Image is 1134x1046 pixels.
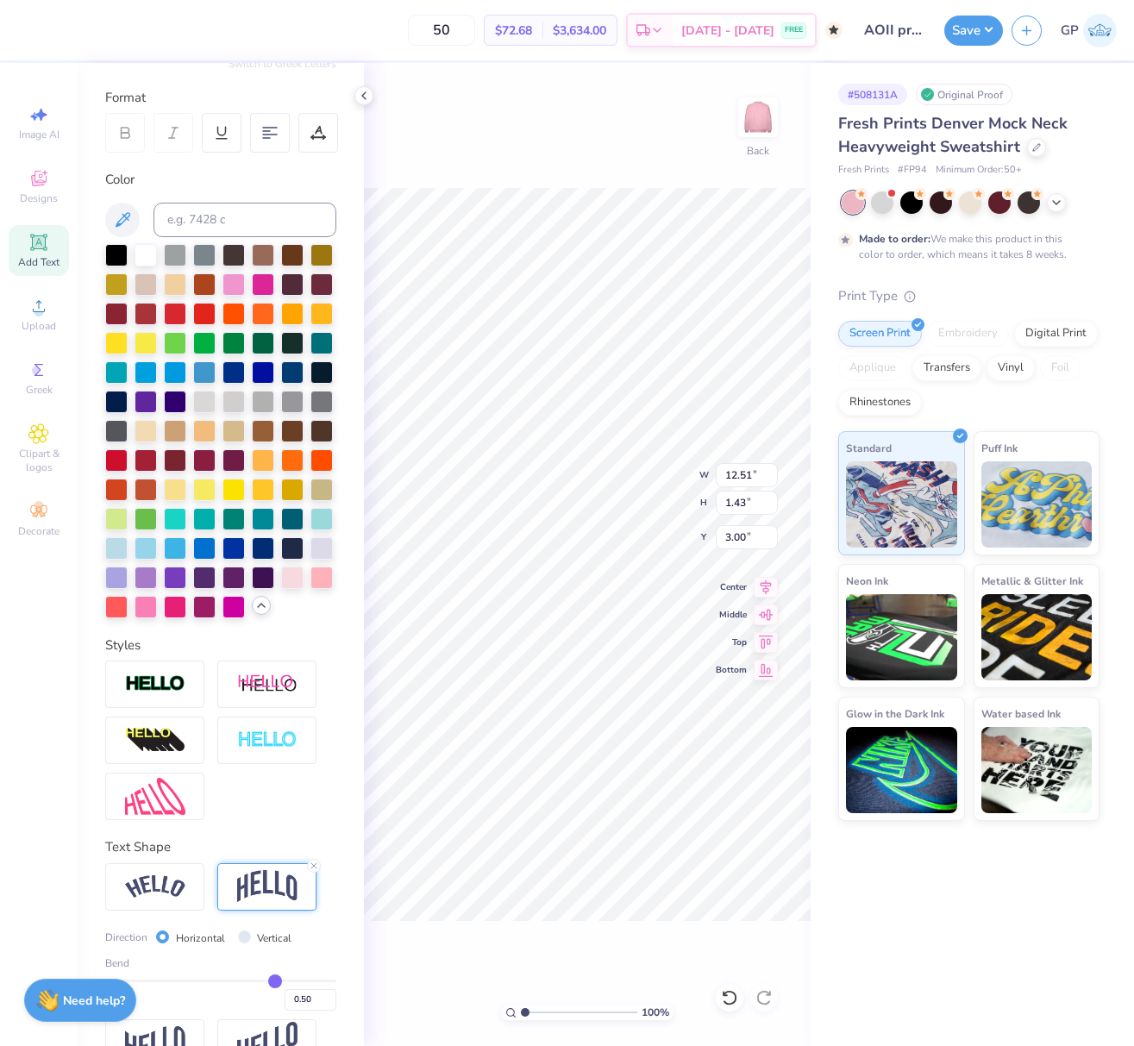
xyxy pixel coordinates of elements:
div: Rhinestones [838,390,922,416]
span: Upload [22,319,56,333]
img: Water based Ink [981,727,1093,813]
div: Format [105,88,338,108]
div: Color [105,170,336,190]
img: Puff Ink [981,461,1093,548]
div: Styles [105,636,336,655]
span: # FP94 [898,163,927,178]
span: Designs [20,191,58,205]
strong: Made to order: [859,232,930,246]
input: Untitled Design [851,13,936,47]
span: Add Text [18,255,60,269]
img: Glow in the Dark Ink [846,727,957,813]
button: Switch to Greek Letters [229,57,336,71]
div: Back [747,143,769,159]
span: Bottom [716,664,747,676]
span: $3,634.00 [553,22,606,40]
div: Text Shape [105,837,336,857]
span: Standard [846,439,892,457]
span: Water based Ink [981,705,1061,723]
span: [DATE] - [DATE] [681,22,774,40]
span: $72.68 [495,22,532,40]
span: Direction [105,930,147,945]
img: 3d Illusion [125,727,185,755]
div: Print Type [838,286,1100,306]
label: Horizontal [176,930,225,946]
img: Neon Ink [846,594,957,680]
img: Metallic & Glitter Ink [981,594,1093,680]
img: Free Distort [125,778,185,815]
span: Decorate [18,524,60,538]
div: Applique [838,355,907,381]
button: Save [944,16,1003,46]
div: # 508131A [838,84,907,105]
input: e.g. 7428 c [153,203,336,237]
img: Arch [237,870,298,903]
a: GP [1061,14,1117,47]
img: Germaine Penalosa [1083,14,1117,47]
div: Embroidery [927,321,1009,347]
span: FREE [785,24,803,36]
span: Neon Ink [846,572,888,590]
span: Fresh Prints [838,163,889,178]
span: Image AI [19,128,60,141]
div: Original Proof [916,84,1012,105]
div: We make this product in this color to order, which means it takes 8 weeks. [859,231,1071,262]
img: Negative Space [237,730,298,750]
span: Fresh Prints Denver Mock Neck Heavyweight Sweatshirt [838,113,1068,157]
div: Transfers [912,355,981,381]
input: – – [408,15,475,46]
span: Bend [105,955,129,971]
span: 100 % [642,1005,669,1020]
span: Top [716,636,747,648]
span: Metallic & Glitter Ink [981,572,1083,590]
img: Arc [125,875,185,899]
span: Center [716,581,747,593]
img: Shadow [237,673,298,695]
div: Digital Print [1014,321,1098,347]
span: Puff Ink [981,439,1018,457]
div: Screen Print [838,321,922,347]
img: Back [741,100,775,135]
span: Clipart & logos [9,447,69,474]
label: Vertical [257,930,291,946]
span: Glow in the Dark Ink [846,705,944,723]
strong: Need help? [63,993,125,1009]
span: Greek [26,383,53,397]
img: Standard [846,461,957,548]
span: Minimum Order: 50 + [936,163,1022,178]
div: Vinyl [987,355,1035,381]
span: GP [1061,21,1079,41]
span: Middle [716,609,747,621]
div: Foil [1040,355,1081,381]
img: Stroke [125,674,185,694]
